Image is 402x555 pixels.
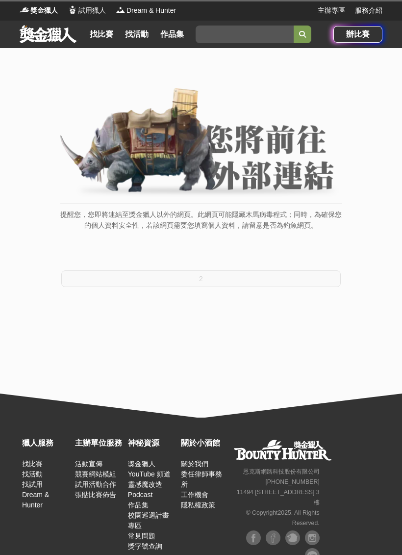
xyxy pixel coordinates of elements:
img: Logo [68,5,77,15]
a: 張貼比賽佈告 [75,491,116,499]
a: 關於我們 [181,460,208,468]
span: 試用獵人 [78,5,106,16]
a: 主辦專區 [318,5,345,16]
div: 關於小酒館 [181,437,229,449]
div: 神秘資源 [128,437,176,449]
a: 靈感魔改造 Podcast [128,480,162,499]
img: Facebook [246,530,261,545]
a: 工作機會 [181,491,208,499]
img: Facebook [266,530,280,545]
a: 作品集 [128,501,149,509]
a: 隱私權政策 [181,501,215,509]
a: 找活動 [22,470,43,478]
a: 找試用 [22,480,43,488]
a: 委任律師事務所 [181,470,222,488]
a: 校園巡迴計畫專區 [128,511,169,529]
small: © Copyright 2025 . All Rights Reserved. [246,509,320,527]
small: 11494 [STREET_ADDRESS] 3 樓 [237,489,320,506]
a: 活動宣傳 [75,460,102,468]
a: 服務介紹 [355,5,382,16]
span: 獎金獵人 [30,5,58,16]
img: Logo [20,5,29,15]
a: 競賽網站模組 [75,470,116,478]
a: 作品集 [156,27,188,41]
a: 找活動 [121,27,152,41]
img: Logo [116,5,126,15]
a: Logo試用獵人 [68,5,106,16]
span: Dream & Hunter [126,5,176,16]
small: [PHONE_NUMBER] [265,478,319,485]
a: 找比賽 [22,460,43,468]
a: 獎字號查詢 [128,542,162,550]
small: 恩克斯網路科技股份有限公司 [243,468,320,475]
div: 獵人服務 [22,437,70,449]
a: 獎金獵人 YouTube 頻道 [128,460,171,478]
p: 提醒您，您即將連結至獎金獵人以外的網頁。此網頁可能隱藏木馬病毒程式；同時，為確保您的個人資料安全性，若該網頁需要您填寫個人資料，請留意是否為釣魚網頁。 [60,209,342,241]
a: Dream & Hunter [22,491,49,509]
img: External Link Banner [60,88,342,199]
div: 主辦單位服務 [75,437,123,449]
a: 常見問題 [128,532,155,540]
a: LogoDream & Hunter [116,5,176,16]
button: 2 [61,270,341,287]
a: 辦比賽 [333,26,382,43]
a: 試用活動合作 [75,480,116,488]
img: Instagram [305,530,320,545]
a: 找比賽 [86,27,117,41]
img: Plurk [285,530,300,545]
a: Logo獎金獵人 [20,5,58,16]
